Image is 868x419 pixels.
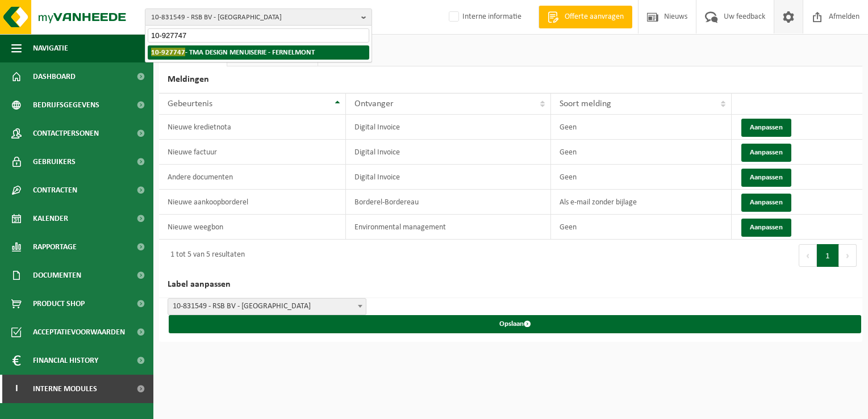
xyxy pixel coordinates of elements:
td: Borderel-Bordereau [346,190,551,215]
td: Geen [551,165,732,190]
span: Interne modules [33,375,97,403]
button: Aanpassen [741,194,791,212]
div: 1 tot 5 van 5 resultaten [165,245,245,266]
span: Ontvanger [354,99,394,108]
td: Nieuwe weegbon [159,215,346,240]
label: Interne informatie [446,9,521,26]
button: 10-831549 - RSB BV - [GEOGRAPHIC_DATA] [145,9,372,26]
button: Next [839,244,857,267]
h2: Label aanpassen [159,271,862,298]
span: Financial History [33,346,98,375]
td: Digital Invoice [346,140,551,165]
span: Rapportage [33,233,77,261]
span: 10-831549 - RSB BV - LUBBEEK [168,298,366,315]
button: Previous [799,244,817,267]
td: Digital Invoice [346,165,551,190]
td: Nieuwe kredietnota [159,115,346,140]
td: Digital Invoice [346,115,551,140]
span: Contactpersonen [33,119,99,148]
span: Documenten [33,261,81,290]
span: 10-831549 - RSB BV - [GEOGRAPHIC_DATA] [151,9,357,26]
span: Contracten [33,176,77,204]
td: Nieuwe factuur [159,140,346,165]
span: Offerte aanvragen [562,11,627,23]
span: Gebruikers [33,148,76,176]
td: Geen [551,115,732,140]
td: Als e-mail zonder bijlage [551,190,732,215]
span: Bedrijfsgegevens [33,91,99,119]
td: Geen [551,140,732,165]
td: Nieuwe aankoopborderel [159,190,346,215]
input: Zoeken naar gekoppelde vestigingen [148,28,369,43]
td: Andere documenten [159,165,346,190]
span: 10-927747 [151,48,185,56]
button: 1 [817,244,839,267]
span: Soort melding [560,99,611,108]
span: Dashboard [33,62,76,91]
td: Environmental management [346,215,551,240]
span: I [11,375,22,403]
h2: Meldingen [159,66,862,93]
span: Acceptatievoorwaarden [33,318,125,346]
span: Navigatie [33,34,68,62]
button: Opslaan [169,315,861,333]
span: 10-831549 - RSB BV - LUBBEEK [168,299,366,315]
button: Aanpassen [741,169,791,187]
span: Gebeurtenis [168,99,212,108]
button: Aanpassen [741,219,791,237]
strong: - TMA DESIGN MENUISERIE - FERNELMONT [151,48,315,56]
button: Aanpassen [741,119,791,137]
td: Geen [551,215,732,240]
button: Aanpassen [741,144,791,162]
a: Offerte aanvragen [539,6,632,28]
span: Kalender [33,204,68,233]
span: Product Shop [33,290,85,318]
